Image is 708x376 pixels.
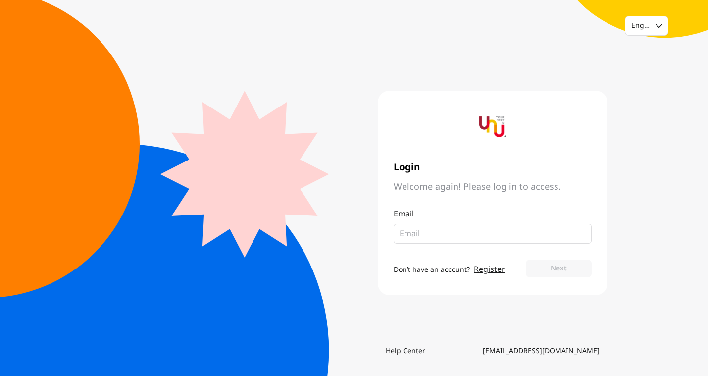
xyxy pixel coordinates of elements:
span: Login [394,162,592,173]
button: Next [526,260,592,277]
div: English [631,21,650,31]
a: Help Center [378,342,433,360]
span: Don’t have an account? [394,265,470,275]
a: [EMAIL_ADDRESS][DOMAIN_NAME] [475,342,607,360]
input: Email [400,228,578,240]
p: Email [394,208,592,220]
img: yournextu-logo-vertical-compact-v2.png [479,113,506,140]
span: Welcome again! Please log in to access. [394,181,592,193]
a: Register [474,264,505,275]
